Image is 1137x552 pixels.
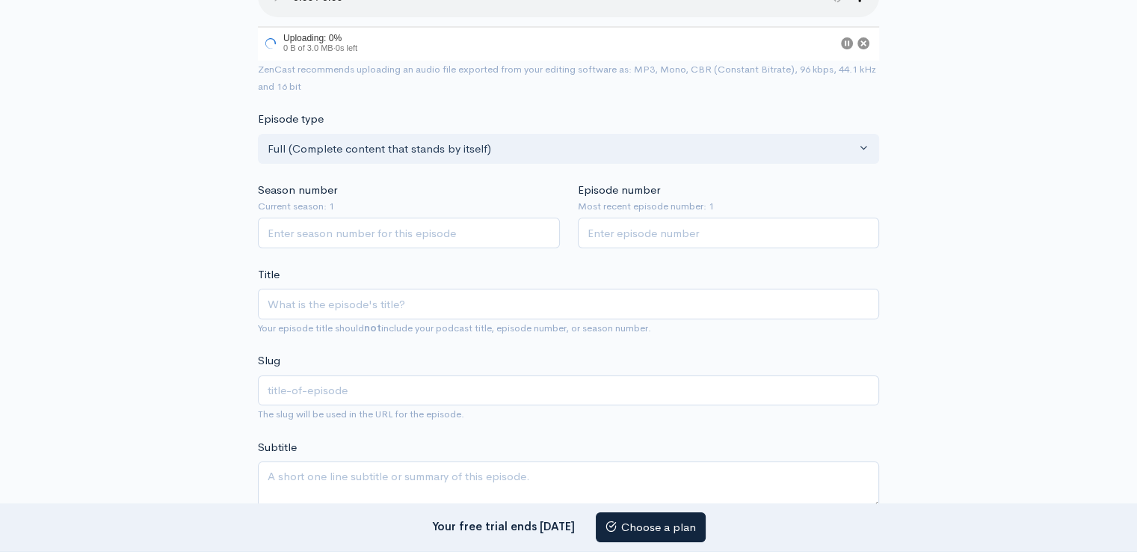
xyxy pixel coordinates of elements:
button: Cancel [857,37,869,49]
div: Uploading [258,26,360,61]
small: Most recent episode number: 1 [578,199,880,214]
label: Episode number [578,182,660,199]
small: The slug will be used in the URL for the episode. [258,408,464,420]
small: Your episode title should include your podcast title, episode number, or season number. [258,322,651,334]
a: Choose a plan [596,512,706,543]
input: What is the episode's title? [258,289,879,319]
small: Current season: 1 [258,199,560,214]
input: Enter season number for this episode [258,218,560,248]
label: Season number [258,182,337,199]
button: Pause [841,37,853,49]
label: Title [258,266,280,283]
label: Episode type [258,111,324,128]
input: Enter episode number [578,218,880,248]
strong: Your free trial ends [DATE] [432,518,575,533]
span: 0 B of 3.0 MB · 0s left [283,43,357,52]
input: title-of-episode [258,375,879,406]
button: Full (Complete content that stands by itself) [258,134,879,165]
small: ZenCast recommends uploading an audio file exported from your editing software as: MP3, Mono, CBR... [258,63,876,93]
div: Uploading: 0% [283,34,357,43]
label: Subtitle [258,439,297,456]
strong: not [364,322,381,334]
label: Slug [258,352,280,369]
div: Full (Complete content that stands by itself) [268,141,856,158]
